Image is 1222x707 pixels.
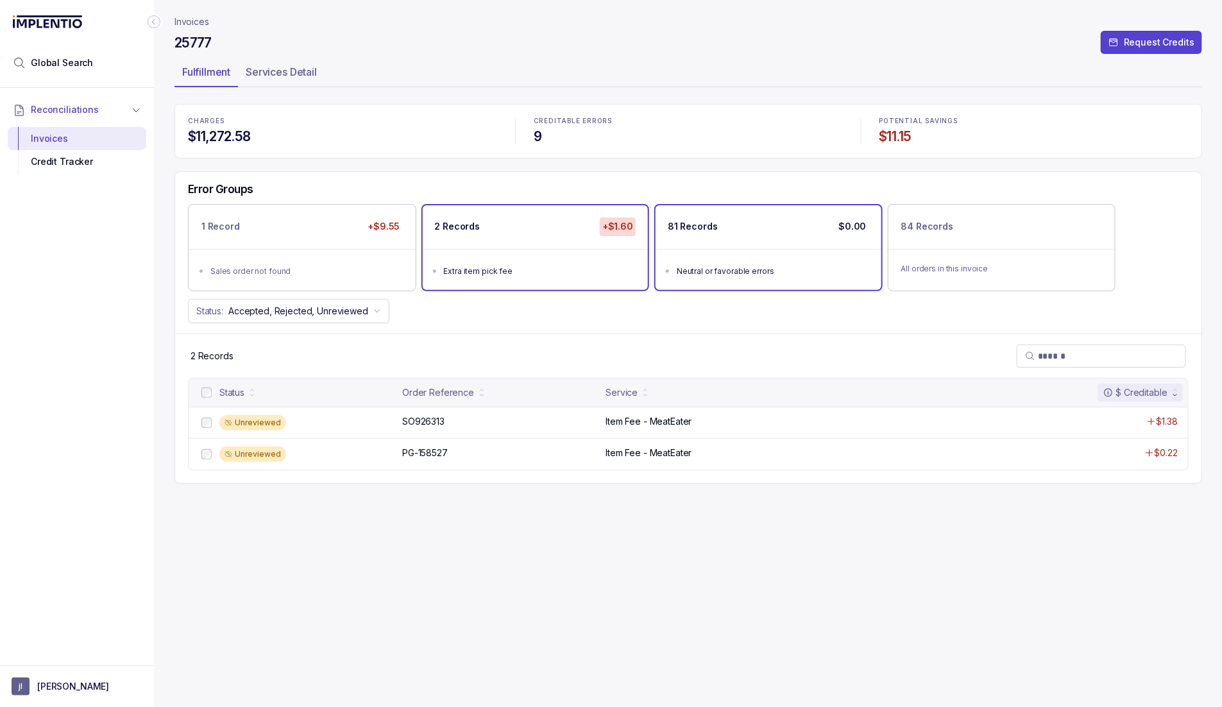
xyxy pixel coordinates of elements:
p: Fulfillment [182,64,230,80]
p: Request Credits [1124,36,1194,49]
span: User initials [12,677,30,695]
div: Credit Tracker [18,150,136,173]
h4: $11.15 [879,128,1189,146]
nav: breadcrumb [174,15,209,28]
div: Neutral or favorable errors [677,265,868,278]
p: 84 Records [901,220,954,233]
p: Accepted, Rejected, Unreviewed [228,305,368,318]
p: CHARGES [188,117,497,125]
h4: 9 [534,128,843,146]
ul: Tab Group [174,62,1202,87]
div: Order Reference [402,386,474,399]
p: Services Detail [246,64,317,80]
p: CREDITABLE ERRORS [534,117,843,125]
h4: 25777 [174,34,212,52]
button: User initials[PERSON_NAME] [12,677,142,695]
button: Reconciliations [8,96,146,124]
p: 2 Records [435,220,480,233]
div: Unreviewed [219,415,286,430]
div: Extra item pick fee [444,265,635,278]
input: checkbox-checkbox [201,418,212,428]
span: Reconciliations [31,103,99,116]
p: Item Fee - MeatEater [606,415,692,428]
span: Global Search [31,56,93,69]
div: Reconciliations [8,124,146,176]
p: +$1.60 [600,217,636,235]
div: Service [606,386,638,399]
button: Status:Accepted, Rejected, Unreviewed [188,299,389,323]
a: Invoices [174,15,209,28]
div: Status [219,386,244,399]
input: checkbox-checkbox [201,449,212,459]
p: $0.22 [1155,447,1178,459]
h5: Error Groups [188,182,253,196]
div: Collapse Icon [146,14,162,30]
div: Remaining page entries [191,350,233,362]
p: $1.38 [1157,415,1178,428]
div: Unreviewed [219,447,286,462]
li: Tab Services Detail [238,62,325,87]
p: All orders in this invoice [901,262,1103,275]
li: Tab Fulfillment [174,62,238,87]
div: $ Creditable [1103,386,1167,399]
p: PG-158527 [402,447,448,459]
input: checkbox-checkbox [201,388,212,398]
p: $0.00 [836,217,869,235]
p: Item Fee - MeatEater [606,447,692,459]
h4: $11,272.58 [188,128,497,146]
p: [PERSON_NAME] [37,680,109,693]
div: Sales order not found [210,265,402,278]
p: +$9.55 [365,217,402,235]
p: POTENTIAL SAVINGS [879,117,1189,125]
button: Request Credits [1101,31,1202,54]
p: 81 Records [668,220,718,233]
p: 1 Record [201,220,240,233]
p: SO926313 [402,415,445,428]
p: 2 Records [191,350,233,362]
p: Status: [196,305,223,318]
div: Invoices [18,127,136,150]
